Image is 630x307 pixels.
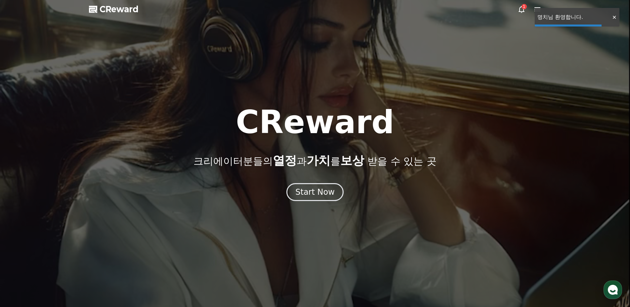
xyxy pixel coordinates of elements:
[518,5,525,13] a: 1
[522,4,527,9] div: 1
[295,187,335,197] div: Start Now
[340,154,364,167] span: 보상
[89,4,139,15] a: CReward
[273,154,297,167] span: 열정
[286,190,344,196] a: Start Now
[193,154,436,167] p: 크리에이터분들의 과 를 받을 수 있는 곳
[100,4,139,15] span: CReward
[307,154,330,167] span: 가치
[286,183,344,201] button: Start Now
[236,106,394,138] h1: CReward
